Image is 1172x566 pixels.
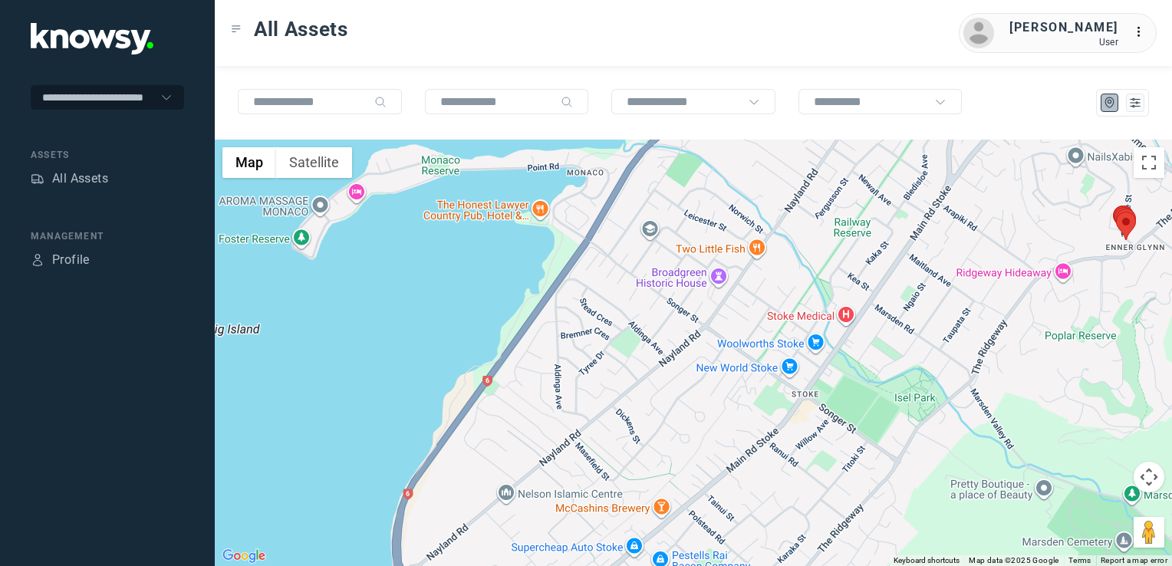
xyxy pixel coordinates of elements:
a: Open this area in Google Maps (opens a new window) [219,546,269,566]
a: Terms [1068,556,1091,564]
div: : [1134,23,1152,44]
a: AssetsAll Assets [31,169,108,188]
div: Management [31,229,184,243]
span: Map data ©2025 Google [969,556,1058,564]
img: Google [219,546,269,566]
div: Map [1103,96,1117,110]
button: Drag Pegman onto the map to open Street View [1134,517,1164,548]
div: Toggle Menu [231,24,242,35]
button: Show satellite imagery [276,147,352,178]
a: Report a map error [1101,556,1167,564]
tspan: ... [1134,26,1150,38]
div: Search [374,96,387,108]
a: ProfileProfile [31,251,90,269]
button: Show street map [222,147,276,178]
button: Map camera controls [1134,462,1164,492]
img: Application Logo [31,23,153,54]
div: List [1128,96,1142,110]
button: Toggle fullscreen view [1134,147,1164,178]
span: All Assets [254,15,348,43]
div: User [1009,37,1118,48]
button: Keyboard shortcuts [894,555,960,566]
div: All Assets [52,169,108,188]
div: Assets [31,172,44,186]
div: Profile [52,251,90,269]
div: Profile [31,253,44,267]
img: avatar.png [963,18,994,48]
div: : [1134,23,1152,41]
div: Assets [31,148,184,162]
div: Search [561,96,573,108]
div: [PERSON_NAME] [1009,18,1118,37]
